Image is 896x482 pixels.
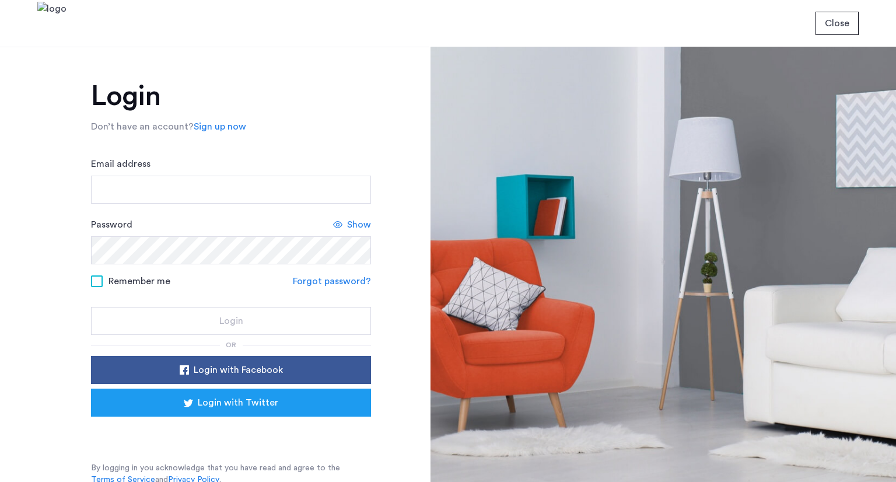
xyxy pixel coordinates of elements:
span: Close [825,16,849,30]
label: Email address [91,157,150,171]
label: Password [91,218,132,232]
button: button [91,389,371,417]
span: Don’t have an account? [91,122,194,131]
span: or [226,341,236,348]
img: logo [37,2,66,46]
a: Sign up now [194,120,246,134]
h1: Login [91,82,371,110]
a: Forgot password? [293,274,371,288]
span: Remember me [108,274,170,288]
span: Login [219,314,243,328]
span: Login with Facebook [194,363,283,377]
span: Show [347,218,371,232]
button: button [91,356,371,384]
button: button [91,307,371,335]
span: Login with Twitter [198,396,278,410]
button: button [815,12,859,35]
